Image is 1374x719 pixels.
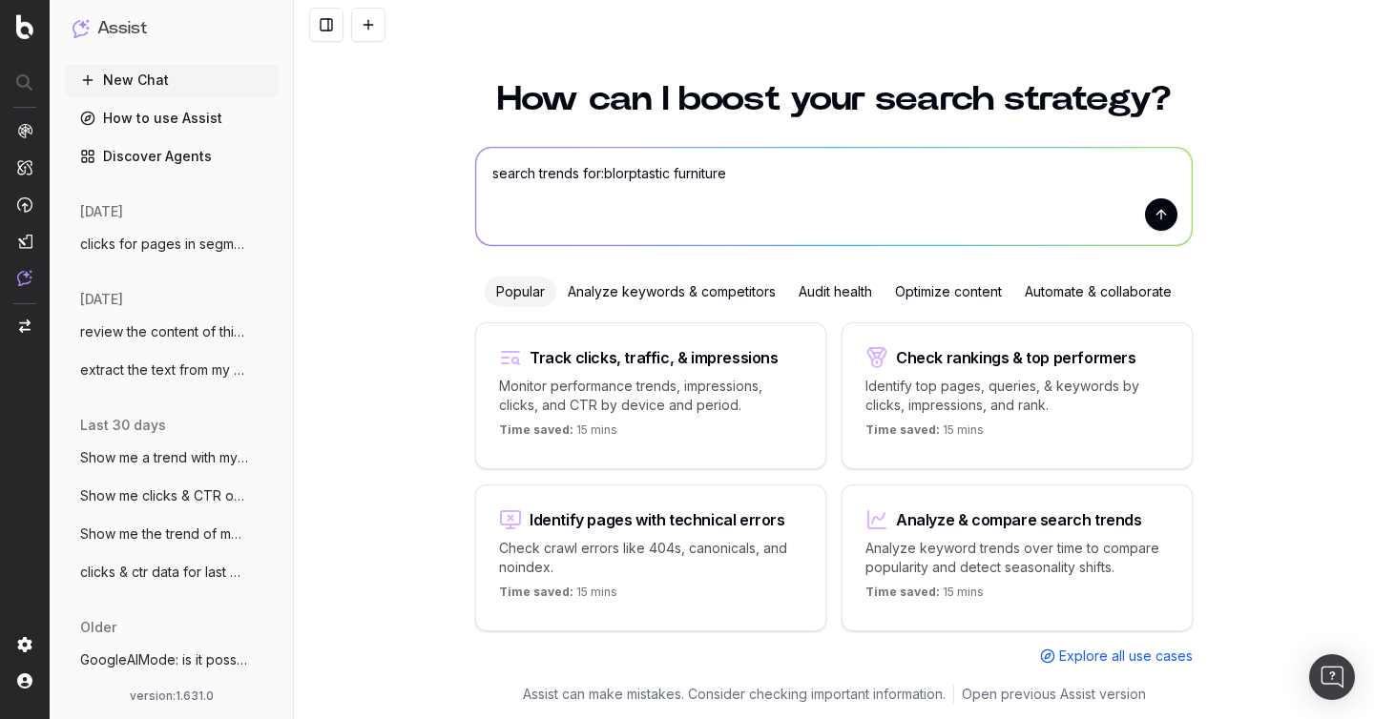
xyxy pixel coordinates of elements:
img: Switch project [19,319,31,333]
div: version: 1.631.0 [73,688,271,704]
span: review the content of this page and prop [80,322,248,341]
img: Activation [17,196,32,213]
span: Time saved: [865,422,940,437]
img: Setting [17,637,32,652]
p: Identify top pages, queries, & keywords by clicks, impressions, and rank. [865,377,1169,415]
div: Identify pages with technical errors [530,512,785,527]
span: older [80,618,116,637]
p: Check crawl errors like 404s, canonicals, and noindex. [499,539,802,577]
div: Automate & collaborate [1013,277,1183,307]
button: Show me a trend with my website's clicks [65,442,279,473]
img: Assist [17,270,32,286]
span: clicks & ctr data for last 7 days [80,563,248,582]
div: Popular [485,277,556,307]
div: Optimize content [884,277,1013,307]
span: GoogleAIMode: is it possible / planned t [80,650,248,669]
img: Analytics [17,123,32,138]
a: Discover Agents [65,141,279,172]
h1: How can I boost your search strategy? [475,82,1193,116]
button: clicks & ctr data for last 7 days [65,557,279,587]
span: clicks for pages in segmentation s_LEVEL [80,235,248,254]
img: Botify logo [16,14,33,39]
span: Explore all use cases [1059,647,1193,666]
h1: Assist [97,15,147,42]
p: Assist can make mistakes. Consider checking important information. [523,685,946,704]
img: My account [17,673,32,688]
div: Analyze & compare search trends [896,512,1142,527]
button: Show me clicks & CTR on last 7 days vs p [65,481,279,511]
span: [DATE] [80,202,123,221]
a: Explore all use cases [1040,647,1193,666]
div: Track clicks, traffic, & impressions [530,350,779,365]
p: Monitor performance trends, impressions, clicks, and CTR by device and period. [499,377,802,415]
img: Studio [17,234,32,249]
a: How to use Assist [65,103,279,134]
div: Audit health [787,277,884,307]
span: Show me clicks & CTR on last 7 days vs p [80,486,248,505]
button: Assist [73,15,271,42]
button: GoogleAIMode: is it possible / planned t [65,645,279,675]
img: Intelligence [17,159,32,175]
p: 15 mins [499,585,617,607]
span: Time saved: [499,422,573,437]
button: review the content of this page and prop [65,317,279,347]
p: 15 mins [865,422,984,445]
p: 15 mins [865,585,984,607]
p: Analyze keyword trends over time to compare popularity and detect seasonality shifts. [865,539,1169,577]
span: Time saved: [499,585,573,599]
span: [DATE] [80,290,123,309]
div: Analyze keywords & competitors [556,277,787,307]
img: Assist [73,19,90,37]
a: Open previous Assist version [962,685,1146,704]
div: Open Intercom Messenger [1309,654,1355,700]
button: New Chat [65,65,279,95]
span: extract the text from my page: [URL] [80,360,248,380]
button: clicks for pages in segmentation s_LEVEL [65,229,279,259]
button: Show me the trend of my website's clicks [65,519,279,549]
div: Check rankings & top performers [896,350,1136,365]
span: Time saved: [865,585,940,599]
span: Show me the trend of my website's clicks [80,524,248,544]
span: Show me a trend with my website's clicks [80,448,248,467]
span: last 30 days [80,416,166,435]
textarea: search trends for:blorptastic furniture [476,148,1192,245]
p: 15 mins [499,422,617,445]
button: extract the text from my page: [URL] [65,355,279,385]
